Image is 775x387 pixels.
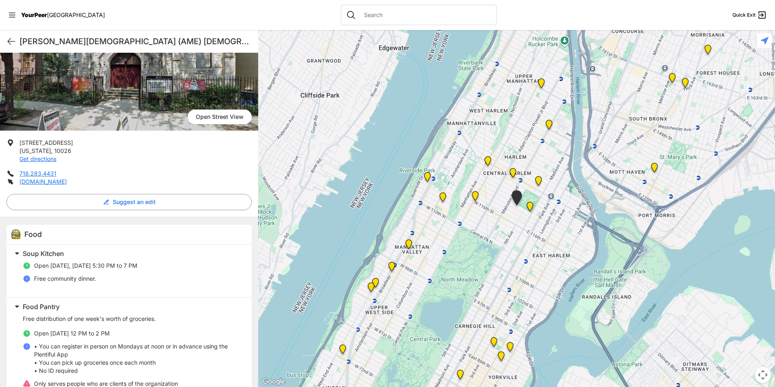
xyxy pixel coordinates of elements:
div: Manhattan [400,236,417,256]
button: Suggest an edit [6,194,252,210]
p: • You can register in person on Mondays at noon or in advance using the Plentiful App • You can p... [34,342,242,375]
p: Free distribution of one week's worth of groceries. [23,315,242,323]
span: [GEOGRAPHIC_DATA] [47,11,105,18]
h1: [PERSON_NAME][DEMOGRAPHIC_DATA] (AME) [DEMOGRAPHIC_DATA] [19,36,252,47]
span: [US_STATE] [19,147,51,154]
span: Quick Exit [732,12,756,18]
div: Wellness Center [677,75,694,94]
span: Only serves people who are clients of the organization [34,380,178,387]
span: Open Street View [188,110,252,124]
span: Open [DATE] 12 PM to 2 PM [34,330,110,337]
a: Quick Exit [732,10,767,20]
span: YourPeer [21,11,47,18]
span: Food [24,230,42,239]
span: [STREET_ADDRESS] [19,139,73,146]
a: 718.283.4431 [19,170,56,177]
span: Food Pantry [23,303,60,311]
div: Bronx Citadel Corps [664,70,681,89]
span: Soup Kitchen [23,249,64,258]
div: East Harlem [530,173,547,192]
span: Suggest an edit [113,198,156,206]
a: YourPeer[GEOGRAPHIC_DATA] [21,13,105,17]
input: Search [359,11,491,19]
p: Free community dinner. [34,275,96,283]
img: Google [260,376,287,387]
div: Willis Green Jr. Adult Healthcare Center [505,165,521,184]
div: Harlem [467,188,484,207]
span: , [51,147,53,154]
div: Harlem Temple Corps [541,116,557,136]
div: The Cathedral Church of St. John the Divine [435,189,451,209]
div: Senior Programming [363,279,379,299]
a: [DOMAIN_NAME] [19,178,67,185]
span: 10026 [54,147,71,154]
div: Avenue Church [502,339,518,358]
a: Get directions [19,155,56,162]
span: Open [DATE], [DATE] 5:30 PM to 7 PM [34,262,137,269]
button: Map camera controls [755,367,771,383]
div: Food Provider [383,258,400,278]
a: Open this area in Google Maps (opens a new window) [260,376,287,387]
